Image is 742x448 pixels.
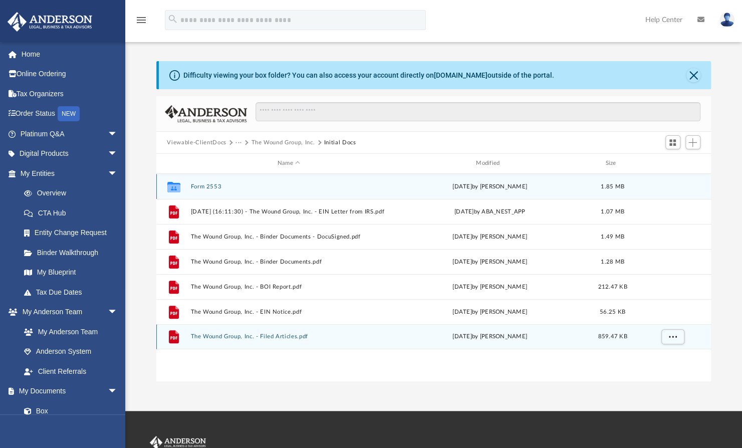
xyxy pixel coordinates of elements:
div: Difficulty viewing your box folder? You can also access your account directly on outside of the p... [183,70,554,81]
button: Add [685,135,700,149]
span: 56.25 KB [599,309,625,314]
div: [DATE] by [PERSON_NAME] [391,282,588,291]
span: 1.85 MB [601,183,624,189]
a: Overview [14,183,133,203]
input: Search files and folders [256,102,700,121]
img: User Pic [719,13,734,27]
a: My Entitiesarrow_drop_down [7,163,133,183]
span: arrow_drop_down [108,124,128,144]
button: The Wound Group, Inc. [251,138,315,147]
a: menu [135,19,147,26]
span: 212.47 KB [598,284,627,289]
a: Digital Productsarrow_drop_down [7,144,133,164]
span: arrow_drop_down [108,163,128,184]
div: id [637,159,707,168]
button: Viewable-ClientDocs [167,138,226,147]
a: Home [7,44,133,64]
button: The Wound Group, Inc. - EIN Notice.pdf [190,309,387,315]
button: The Wound Group, Inc. - Binder Documents.pdf [190,259,387,265]
div: id [160,159,185,168]
div: [DATE] by [PERSON_NAME] [391,257,588,266]
a: Entity Change Request [14,223,133,243]
span: 1.49 MB [601,234,624,239]
button: The Wound Group, Inc. - Binder Documents - DocuSigned.pdf [190,234,387,240]
span: arrow_drop_down [108,302,128,323]
div: grid [156,174,711,382]
a: My Blueprint [14,263,128,283]
div: [DATE] by [PERSON_NAME] [391,307,588,316]
span: 1.07 MB [601,208,624,214]
span: 1.28 MB [601,259,624,264]
i: menu [135,14,147,26]
div: Modified [391,159,588,168]
span: arrow_drop_down [108,144,128,164]
a: My Anderson Team [14,322,123,342]
div: [DATE] by ABA_NEST_APP [391,207,588,216]
a: Platinum Q&Aarrow_drop_down [7,124,133,144]
a: Client Referrals [14,361,128,381]
a: Tax Organizers [7,84,133,104]
button: Close [686,68,700,82]
div: [DATE] by [PERSON_NAME] [391,182,588,191]
button: More options [661,329,684,344]
button: Switch to Grid View [665,135,680,149]
span: arrow_drop_down [108,381,128,402]
button: Initial Docs [324,138,356,147]
button: [DATE] (16:11:30) - The Wound Group, Inc. - EIN Letter from IRS.pdf [190,208,387,215]
span: 859.47 KB [598,334,627,339]
div: [DATE] by [PERSON_NAME] [391,232,588,241]
a: Binder Walkthrough [14,243,133,263]
a: [DOMAIN_NAME] [434,71,487,79]
img: Anderson Advisors Platinum Portal [5,12,95,32]
div: Name [190,159,387,168]
div: NEW [58,106,80,121]
a: Anderson System [14,342,128,362]
a: Box [14,401,123,421]
i: search [167,14,178,25]
a: CTA Hub [14,203,133,223]
a: My Documentsarrow_drop_down [7,381,128,401]
a: Order StatusNEW [7,104,133,124]
button: ··· [235,138,242,147]
a: Online Ordering [7,64,133,84]
div: Size [592,159,632,168]
button: Form 2553 [190,183,387,190]
a: Tax Due Dates [14,282,133,302]
a: My Anderson Teamarrow_drop_down [7,302,128,322]
button: The Wound Group, Inc. - Filed Articles.pdf [190,333,387,340]
div: [DATE] by [PERSON_NAME] [391,332,588,341]
button: The Wound Group, Inc. - BOI Report.pdf [190,284,387,290]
